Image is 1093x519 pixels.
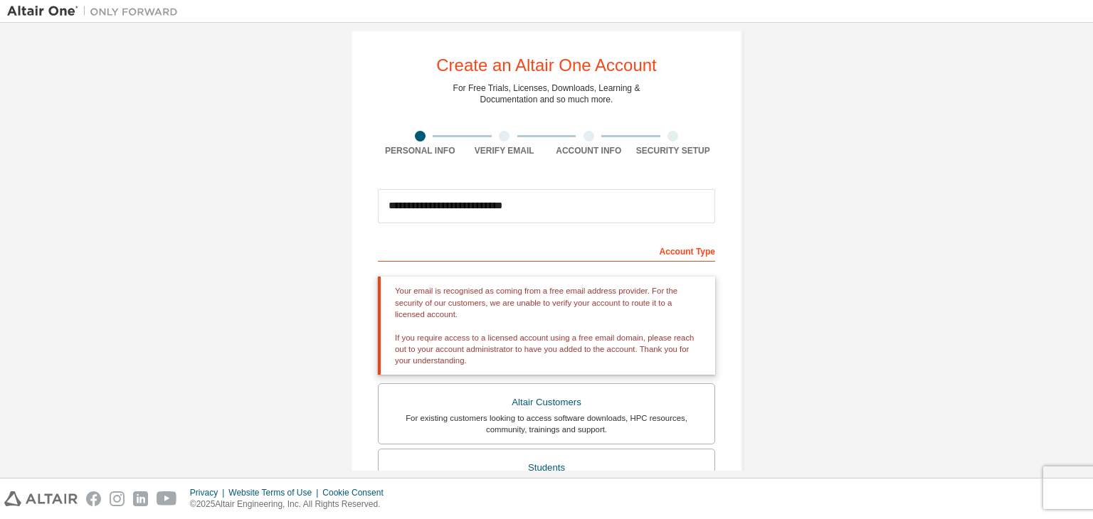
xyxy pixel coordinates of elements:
[190,487,228,498] div: Privacy
[86,491,101,506] img: facebook.svg
[7,4,185,18] img: Altair One
[387,412,706,435] div: For existing customers looking to access software downloads, HPC resources, community, trainings ...
[190,498,392,510] p: © 2025 Altair Engineering, Inc. All Rights Reserved.
[631,145,716,156] div: Security Setup
[453,82,640,105] div: For Free Trials, Licenses, Downloads, Learning & Documentation and so much more.
[387,458,706,478] div: Students
[463,145,547,156] div: Verify Email
[228,487,322,498] div: Website Terms of Use
[378,239,715,262] div: Account Type
[4,491,78,506] img: altair_logo.svg
[546,145,631,156] div: Account Info
[378,277,715,375] div: Your email is recognised as coming from a free email address provider. For the security of our cu...
[157,491,177,506] img: youtube.svg
[436,57,657,74] div: Create an Altair One Account
[110,491,125,506] img: instagram.svg
[378,145,463,156] div: Personal Info
[133,491,148,506] img: linkedin.svg
[322,487,391,498] div: Cookie Consent
[387,392,706,412] div: Altair Customers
